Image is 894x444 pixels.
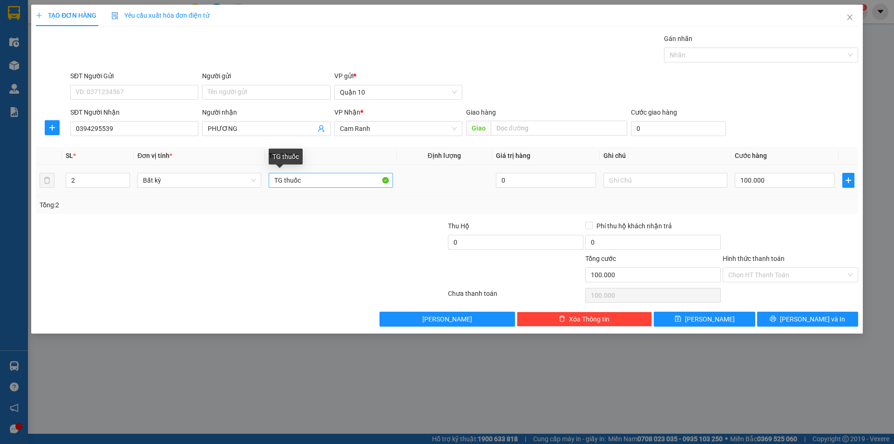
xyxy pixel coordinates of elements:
[111,12,119,20] img: icon
[600,147,731,165] th: Ghi chú
[491,121,627,136] input: Dọc đường
[36,12,96,19] span: TẠO ĐƠN HÀNG
[685,314,735,324] span: [PERSON_NAME]
[422,314,472,324] span: [PERSON_NAME]
[664,35,692,42] label: Gán nhãn
[675,315,681,323] span: save
[735,152,767,159] span: Cước hàng
[45,124,59,131] span: plus
[780,314,845,324] span: [PERSON_NAME] và In
[723,255,785,262] label: Hình thức thanh toán
[846,14,853,21] span: close
[340,122,457,136] span: Cam Ranh
[593,221,676,231] span: Phí thu hộ khách nhận trả
[143,173,256,187] span: Bất kỳ
[770,315,776,323] span: printer
[40,200,345,210] div: Tổng: 2
[57,14,92,57] b: Gửi khách hàng
[70,71,198,81] div: SĐT Người Gửi
[137,152,172,159] span: Đơn vị tính
[66,152,73,159] span: SL
[585,255,616,262] span: Tổng cước
[654,312,755,327] button: save[PERSON_NAME]
[202,71,330,81] div: Người gửi
[496,152,530,159] span: Giá trị hàng
[334,109,360,116] span: VP Nhận
[466,109,496,116] span: Giao hàng
[517,312,652,327] button: deleteXóa Thông tin
[448,222,469,230] span: Thu Hộ
[837,5,863,31] button: Close
[111,12,210,19] span: Yêu cầu xuất hóa đơn điện tử
[334,71,462,81] div: VP gửi
[631,109,677,116] label: Cước giao hàng
[70,107,198,117] div: SĐT Người Nhận
[428,152,461,159] span: Định lượng
[12,60,53,120] b: Hòa [PERSON_NAME]
[496,173,596,188] input: 0
[45,120,60,135] button: plus
[78,44,128,56] li: (c) 2017
[36,12,42,19] span: plus
[318,125,325,132] span: user-add
[40,173,54,188] button: delete
[842,173,854,188] button: plus
[559,315,565,323] span: delete
[340,85,457,99] span: Quận 10
[603,173,727,188] input: Ghi Chú
[569,314,610,324] span: Xóa Thông tin
[269,149,303,164] div: TG thuốc
[202,107,330,117] div: Người nhận
[843,177,854,184] span: plus
[101,12,123,34] img: logo.jpg
[269,173,393,188] input: VD: Bàn, Ghế
[447,288,584,305] div: Chưa thanh toán
[379,312,515,327] button: [PERSON_NAME]
[466,121,491,136] span: Giao
[78,35,128,43] b: [DOMAIN_NAME]
[757,312,858,327] button: printer[PERSON_NAME] và In
[631,121,726,136] input: Cước giao hàng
